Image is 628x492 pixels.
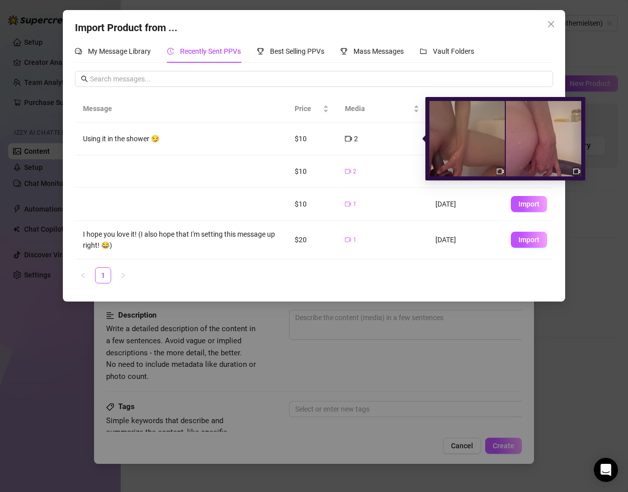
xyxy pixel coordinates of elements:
[75,267,91,283] li: Previous Page
[115,267,131,283] button: right
[345,201,351,207] span: video-camera
[345,103,411,114] span: Media
[427,188,503,221] td: [DATE]
[427,95,503,123] th: Sent
[433,47,474,55] span: Vault Folders
[287,155,337,188] td: $10
[353,235,356,245] span: 1
[506,101,581,176] img: media
[518,200,540,208] span: Import
[75,22,177,34] span: Import Product from ...
[90,73,547,84] input: Search messages...
[543,20,559,28] span: Close
[75,48,82,55] span: comment
[518,236,540,244] span: Import
[83,229,279,251] div: I hope you love it! (I also hope that I'm setting this message up right! 😂)
[497,168,504,175] span: video-camera
[287,123,337,155] td: $10
[287,188,337,221] td: $10
[420,48,427,55] span: folder
[427,221,503,259] td: [DATE]
[345,237,351,243] span: video-camera
[543,16,559,32] button: Close
[429,101,505,176] img: media
[354,133,358,144] span: 2
[75,95,287,123] th: Message
[115,267,131,283] li: Next Page
[96,268,111,283] a: 1
[180,47,241,55] span: Recently Sent PPVs
[81,75,88,82] span: search
[353,200,356,209] span: 1
[95,267,111,283] li: 1
[511,232,547,248] button: Import
[353,167,356,176] span: 2
[573,168,580,175] span: video-camera
[511,196,547,212] button: Import
[353,47,404,55] span: Mass Messages
[337,95,427,123] th: Media
[257,48,264,55] span: trophy
[120,272,126,278] span: right
[594,458,618,482] div: Open Intercom Messenger
[345,135,352,142] span: video-camera
[88,47,151,55] span: My Message Library
[287,95,337,123] th: Price
[270,47,324,55] span: Best Selling PPVs
[80,272,86,278] span: left
[340,48,347,55] span: trophy
[345,168,351,174] span: video-camera
[167,48,174,55] span: history
[83,133,279,144] div: Using it in the shower 😏
[287,221,337,259] td: $20
[295,103,321,114] span: Price
[75,267,91,283] button: left
[547,20,555,28] span: close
